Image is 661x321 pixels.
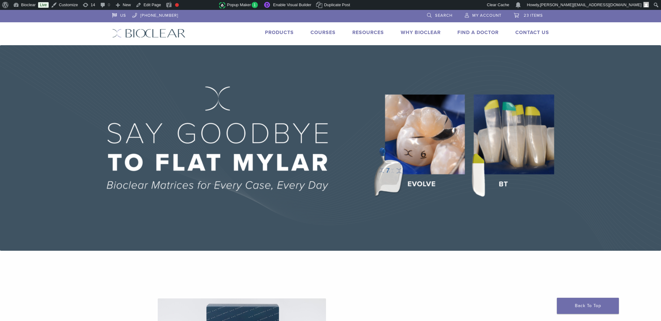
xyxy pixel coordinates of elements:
a: Search [427,10,452,19]
span: 23 items [524,13,543,18]
a: Contact Us [515,29,549,36]
a: Why Bioclear [401,29,441,36]
span: [PERSON_NAME][EMAIL_ADDRESS][DOMAIN_NAME] [540,2,641,7]
a: My Account [465,10,501,19]
a: [PHONE_NUMBER] [132,10,178,19]
a: Live [38,2,49,8]
div: Focus keyphrase not set [175,3,179,7]
a: Products [265,29,294,36]
a: Courses [311,29,336,36]
span: Search [435,13,452,18]
a: 23 items [514,10,543,19]
img: Bioclear [112,29,186,38]
a: Resources [352,29,384,36]
a: Find A Doctor [457,29,499,36]
span: 1 [252,2,258,8]
a: Back To Top [557,298,619,314]
img: Views over 48 hours. Click for more Jetpack Stats. [184,2,219,9]
span: My Account [472,13,501,18]
a: US [112,10,126,19]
